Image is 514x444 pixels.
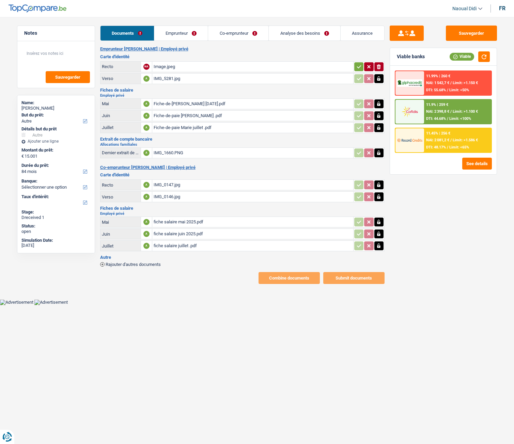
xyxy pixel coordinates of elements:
[323,272,385,284] button: Submit documents
[426,74,450,78] div: 11.99% | 260 €
[21,154,24,159] span: €
[100,94,385,97] h2: Employé privé
[449,88,469,92] span: Limit: <50%
[102,243,139,249] div: Juillet
[9,4,66,13] img: TopCompare Logo
[100,206,385,210] h3: Fiches de salaire
[21,229,91,234] div: open
[154,111,352,121] div: Fiche-de-paie [PERSON_NAME] .pdf
[154,26,208,41] a: Emprunteur
[21,243,91,248] div: [DATE]
[46,71,90,83] button: Sauvegarder
[397,54,425,60] div: Viable banks
[154,241,352,251] div: fiche salaire juillet .pdf
[143,243,150,249] div: A
[450,138,452,142] span: /
[143,194,150,200] div: A
[100,88,385,92] h3: Fiches de salaire
[453,138,478,142] span: Limit: >1.586 €
[452,6,477,12] span: Naoual Didi
[426,138,449,142] span: NAI: 2 081,2 €
[21,215,91,220] div: Dreceived 1
[426,145,446,149] span: DTI: 48.17%
[102,220,139,225] div: Mai
[102,150,139,155] div: Dernier extrait de compte pour vos allocations familiales
[21,106,91,111] div: [PERSON_NAME]
[102,183,139,188] div: Recto
[426,88,446,92] span: DTI: 55.68%
[102,194,139,200] div: Verso
[426,109,449,114] span: NAI: 2 398,8 €
[462,158,492,170] button: See details
[21,194,89,200] label: Taux d'intérêt:
[21,147,89,153] label: Montant du prêt:
[449,116,471,121] span: Limit: <100%
[100,212,385,216] h2: Employé privé
[21,112,89,118] label: But du prêt:
[100,255,385,259] h3: Autre
[21,163,89,168] label: Durée du prêt:
[143,150,150,156] div: A
[24,30,88,36] h5: Notes
[21,126,91,132] div: Détails but du prêt
[21,139,91,144] div: Ajouter une ligne
[447,3,482,14] a: Naoual Didi
[341,26,384,41] a: Assurance
[397,79,422,87] img: AlphaCredit
[102,64,139,69] div: Recto
[269,26,340,41] a: Analyse des besoins
[447,145,448,149] span: /
[100,262,161,267] button: Rajouter d'autres documents
[397,134,422,146] img: Record Credits
[450,53,474,60] div: Viable
[143,182,150,188] div: A
[426,81,449,85] span: NAI: 1 542,7 €
[450,109,452,114] span: /
[21,223,91,229] div: Status:
[446,26,497,41] button: Sauvegarder
[100,46,385,52] h2: Emprunteur [PERSON_NAME] | Employé privé
[143,219,150,225] div: A
[55,75,80,79] span: Sauvegarder
[143,125,150,131] div: A
[154,192,352,202] div: IMG_0146.jpg
[154,148,352,158] div: IMG_1660.PNG
[426,102,448,107] div: 11.9% | 259 €
[102,76,139,81] div: Verso
[154,123,352,133] div: Fiche-de-paie Marie juillet .pdf
[21,238,91,243] div: Simulation Date:
[143,101,150,107] div: A
[100,54,385,59] h3: Carte d'identité
[447,116,448,121] span: /
[453,81,478,85] span: Limit: >1.150 €
[102,101,139,106] div: Mai
[21,100,91,106] div: Name:
[447,88,448,92] span: /
[143,64,150,70] div: NA
[154,74,352,84] div: IMG_5281.jpg
[100,173,385,177] h3: Carte d'identité
[102,113,139,118] div: Juin
[100,137,385,141] h3: Extrait de compte bancaire
[154,62,352,72] div: Image.jpeg
[426,116,446,121] span: DTI: 44.68%
[449,145,469,149] span: Limit: <65%
[21,178,89,184] label: Banque:
[397,105,422,118] img: Cofidis
[453,109,478,114] span: Limit: >1.100 €
[102,125,139,130] div: Juillet
[154,217,352,227] div: fiche salaire mai 2025.pdf
[143,76,150,82] div: A
[106,262,161,267] span: Rajouter d'autres documents
[259,272,320,284] button: Combine documents
[143,231,150,237] div: A
[154,180,352,190] div: IMG_0147.jpg
[100,143,385,146] h2: Allocations familiales
[21,209,91,215] div: Stage:
[102,232,139,237] div: Juin
[154,229,352,239] div: fiche salaire juin 2025.pdf
[100,26,154,41] a: Documents
[100,165,385,170] h2: Co-emprunteur [PERSON_NAME] | Employé privé
[450,81,452,85] span: /
[426,131,450,136] div: 11.45% | 256 €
